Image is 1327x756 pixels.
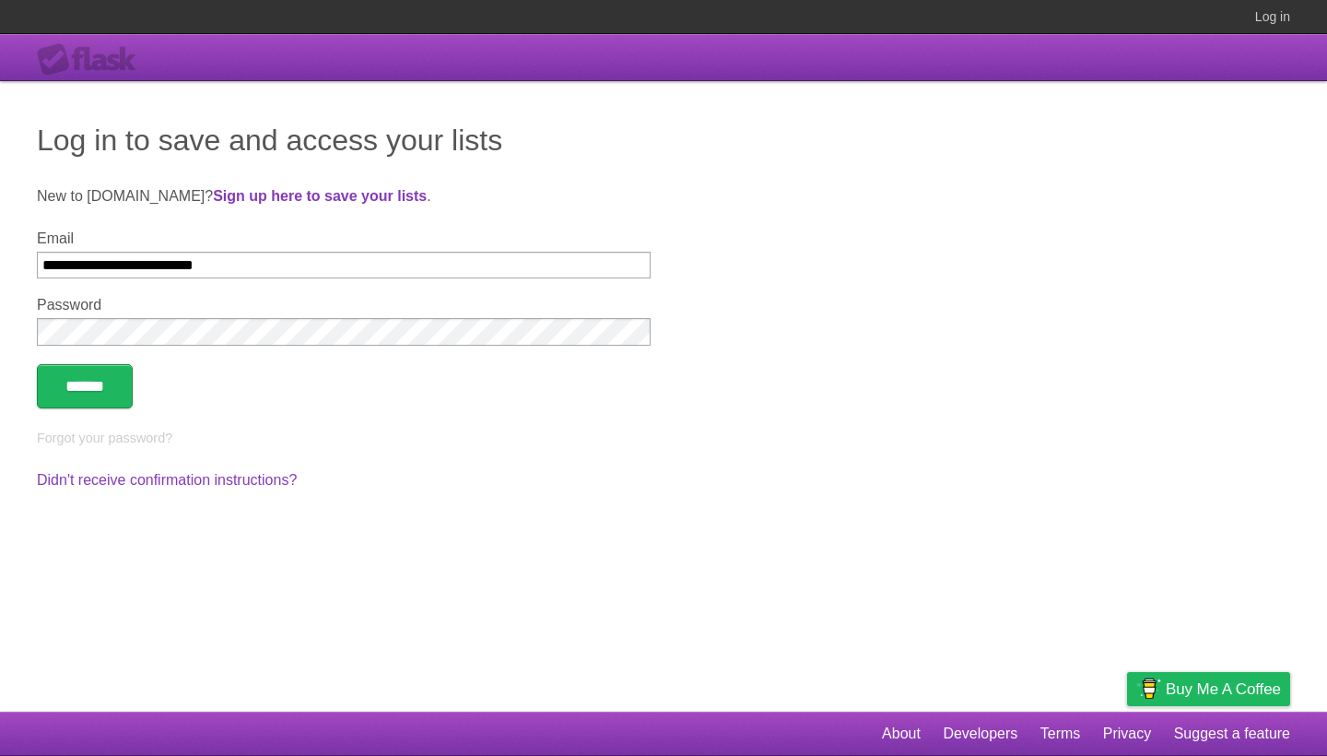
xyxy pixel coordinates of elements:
h1: Log in to save and access your lists [37,118,1290,162]
div: Flask [37,43,147,77]
a: Forgot your password? [37,431,172,445]
a: Didn't receive confirmation instructions? [37,472,297,488]
label: Password [37,297,651,313]
img: Buy me a coffee [1136,673,1161,704]
a: About [882,716,921,751]
a: Sign up here to save your lists [213,188,427,204]
a: Terms [1040,716,1081,751]
label: Email [37,230,651,247]
a: Privacy [1103,716,1151,751]
a: Developers [943,716,1017,751]
p: New to [DOMAIN_NAME]? . [37,185,1290,207]
a: Buy me a coffee [1127,672,1290,706]
a: Suggest a feature [1174,716,1290,751]
span: Buy me a coffee [1166,673,1281,705]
